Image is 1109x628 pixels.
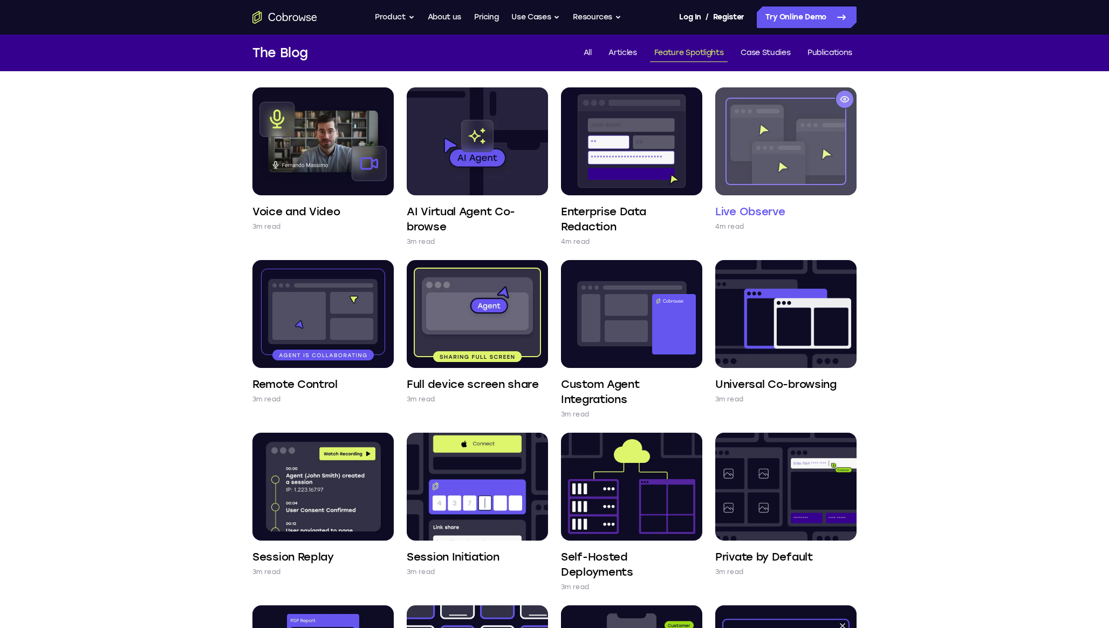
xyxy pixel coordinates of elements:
p: 4m read [561,236,590,247]
a: Custom Agent Integrations 3m read [561,260,702,420]
h4: Self-Hosted Deployments [561,549,702,579]
a: Remote Control 3m read [252,260,394,405]
p: 3m read [715,566,743,577]
img: AI Virtual Agent Co-browse [407,87,548,195]
img: Session Initiation [407,433,548,541]
img: Custom Agent Integrations [561,260,702,368]
h4: Full device screen share [407,377,539,392]
a: Feature Spotlights [650,44,728,62]
a: Register [713,6,744,28]
img: Self-Hosted Deployments [561,433,702,541]
img: Remote Control [252,260,394,368]
p: 3m read [407,566,435,577]
a: Session Initiation 3m read [407,433,548,577]
h4: Live Observe [715,204,785,219]
p: 4m read [715,221,744,232]
p: 3m read [407,236,435,247]
a: Publications [803,44,857,62]
img: Voice and Video [252,87,394,195]
p: 3m read [561,582,589,592]
a: Voice and Video 3m read [252,87,394,232]
p: 3m read [252,394,280,405]
p: 3m read [561,409,589,420]
a: All [579,44,596,62]
img: Live Observe [715,87,857,195]
h4: Enterprise Data Redaction [561,204,702,234]
a: Try Online Demo [757,6,857,28]
span: / [706,11,709,24]
a: AI Virtual Agent Co-browse 3m read [407,87,548,247]
a: Self-Hosted Deployments 3m read [561,433,702,592]
button: Resources [573,6,621,28]
a: Full device screen share 3m read [407,260,548,405]
h4: Custom Agent Integrations [561,377,702,407]
button: Use Cases [511,6,560,28]
img: Enterprise Data Redaction [561,87,702,195]
img: Full device screen share [407,260,548,368]
a: About us [428,6,461,28]
h4: AI Virtual Agent Co-browse [407,204,548,234]
p: 3m read [252,566,280,577]
a: Enterprise Data Redaction 4m read [561,87,702,247]
h4: Private by Default [715,549,813,564]
p: 3m read [252,221,280,232]
a: Session Replay 3m read [252,433,394,577]
h4: Voice and Video [252,204,340,219]
p: 3m read [715,394,743,405]
button: Product [375,6,415,28]
img: Universal Co-browsing [715,260,857,368]
h4: Universal Co-browsing [715,377,837,392]
img: Session Replay [252,433,394,541]
img: Private by Default [715,433,857,541]
a: Live Observe 4m read [715,87,857,232]
h4: Session Replay [252,549,334,564]
h1: The Blog [252,43,308,63]
a: Log In [679,6,701,28]
a: Universal Co-browsing 3m read [715,260,857,405]
a: Articles [604,44,641,62]
a: Pricing [474,6,499,28]
h4: Remote Control [252,377,338,392]
h4: Session Initiation [407,549,499,564]
a: Private by Default 3m read [715,433,857,577]
a: Case Studies [736,44,795,62]
p: 3m read [407,394,435,405]
a: Go to the home page [252,11,317,24]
